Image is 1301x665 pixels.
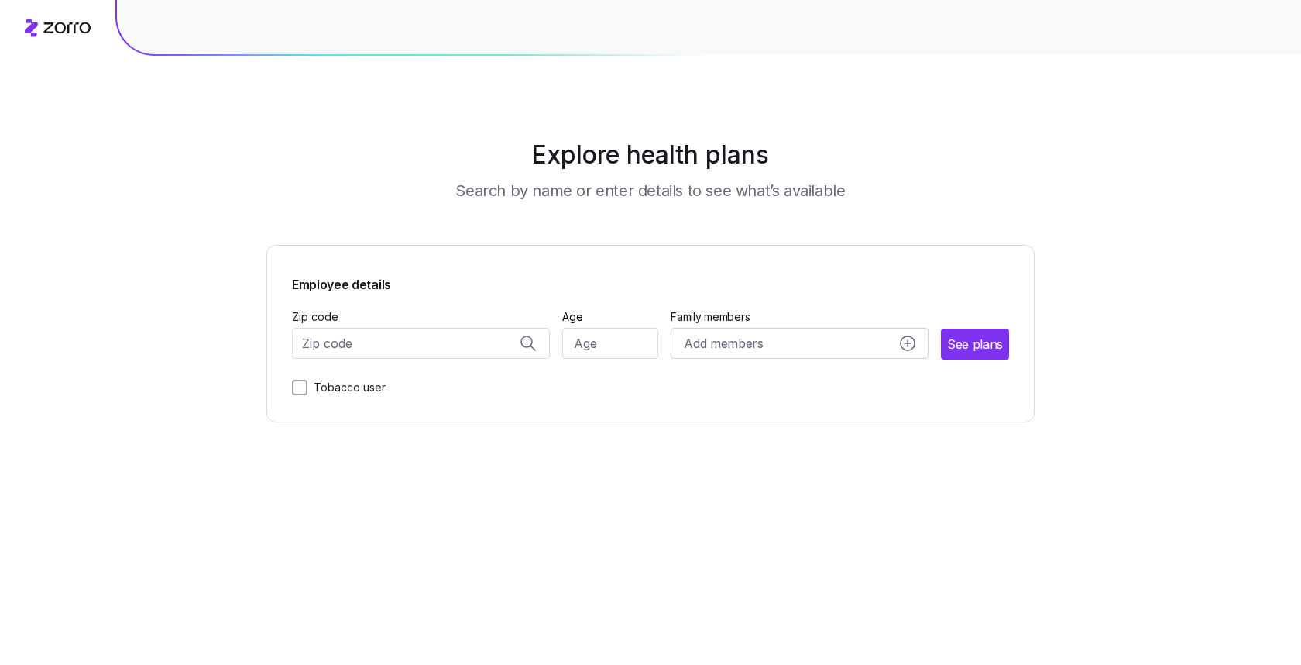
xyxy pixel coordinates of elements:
input: Zip code [292,328,550,359]
input: Age [562,328,659,359]
button: See plans [941,329,1009,360]
span: Family members [671,309,929,325]
span: Add members [684,334,763,353]
label: Zip code [292,308,338,326]
label: Age [562,308,583,326]
h3: Search by name or enter details to see what’s available [455,180,845,202]
button: Add membersadd icon [671,328,929,359]
h1: Explore health plans [305,136,997,174]
span: See plans [947,335,1003,354]
label: Tobacco user [307,378,386,397]
span: Employee details [292,270,1009,295]
svg: add icon [900,336,915,351]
